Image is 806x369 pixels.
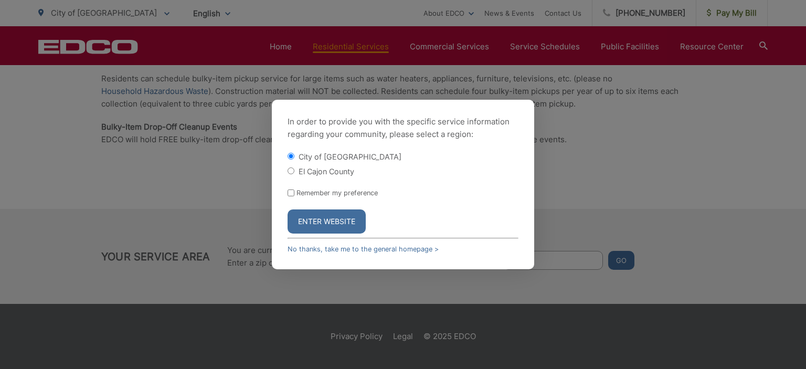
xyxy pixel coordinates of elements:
[299,152,401,161] label: City of [GEOGRAPHIC_DATA]
[299,167,354,176] label: El Cajon County
[288,115,518,141] p: In order to provide you with the specific service information regarding your community, please se...
[288,245,439,253] a: No thanks, take me to the general homepage >
[288,209,366,234] button: Enter Website
[296,189,378,197] label: Remember my preference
